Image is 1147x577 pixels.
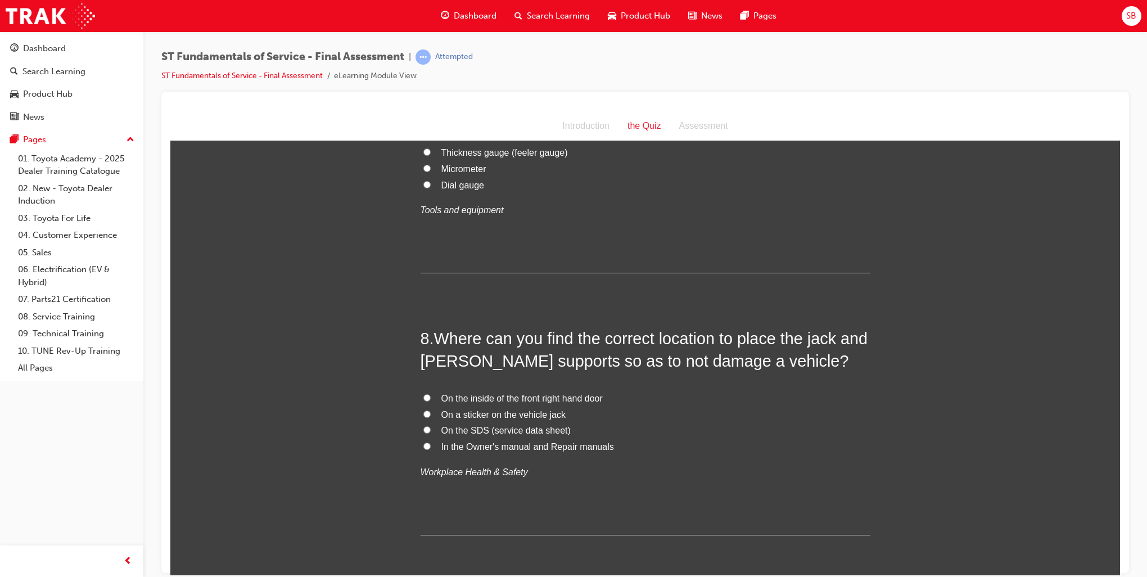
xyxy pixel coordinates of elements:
button: Pages [4,129,139,150]
input: Micrometer [253,53,260,60]
div: Assessment [500,6,567,22]
span: In the Owner's manual and Repair manuals [271,330,444,340]
div: News [23,111,44,124]
a: 04. Customer Experience [13,227,139,244]
a: 01. Toyota Academy - 2025 Dealer Training Catalogue [13,150,139,180]
input: On the SDS (service data sheet) [253,314,260,322]
div: Pages [23,133,46,146]
a: 02. New - Toyota Dealer Induction [13,180,139,210]
span: Thickness gauge (feeler gauge) [271,36,398,46]
div: Search Learning [22,65,85,78]
a: car-iconProduct Hub [599,4,679,28]
span: On a sticker on the vehicle jack [271,298,395,308]
span: Search Learning [527,10,590,22]
span: prev-icon [124,555,132,569]
span: ST Fundamentals of Service - Final Assessment [161,51,404,64]
span: news-icon [688,9,697,23]
input: In the Owner's manual and Repair manuals [253,331,260,338]
span: Pages [753,10,776,22]
div: Product Hub [23,88,73,101]
span: learningRecordVerb_ATTEMPT-icon [416,49,431,65]
span: Where can you find the correct location to place the jack and [PERSON_NAME] supports so as to not... [250,218,698,258]
span: car-icon [608,9,616,23]
button: SB [1122,6,1141,26]
span: news-icon [10,112,19,123]
img: Trak [6,3,95,29]
a: 08. Service Training [13,308,139,326]
a: 10. TUNE Rev-Up Training [13,342,139,360]
em: Tools and equipment [250,93,333,103]
span: Product Hub [621,10,670,22]
span: On the SDS (service data sheet) [271,314,400,323]
span: car-icon [10,89,19,100]
div: Dashboard [23,42,66,55]
a: 03. Toyota For Life [13,210,139,227]
span: Micrometer [271,52,316,62]
a: All Pages [13,359,139,377]
span: SB [1126,10,1136,22]
span: pages-icon [10,135,19,145]
input: On a sticker on the vehicle jack [253,299,260,306]
div: Introduction [383,6,448,22]
a: search-iconSearch Learning [505,4,599,28]
li: eLearning Module View [334,70,417,83]
a: 06. Electrification (EV & Hybrid) [13,261,139,291]
a: 09. Technical Training [13,325,139,342]
span: up-icon [127,133,134,147]
a: pages-iconPages [731,4,785,28]
span: Dashboard [454,10,496,22]
a: Dashboard [4,38,139,59]
em: Workplace Health & Safety [250,355,358,365]
a: Product Hub [4,84,139,105]
input: On the inside of the front right hand door [253,282,260,290]
span: pages-icon [740,9,749,23]
span: | [409,51,411,64]
span: search-icon [10,67,18,77]
a: News [4,107,139,128]
span: News [701,10,722,22]
a: news-iconNews [679,4,731,28]
span: guage-icon [10,44,19,54]
div: the Quiz [448,6,500,22]
span: search-icon [514,9,522,23]
a: guage-iconDashboard [432,4,505,28]
input: Thickness gauge (feeler gauge) [253,37,260,44]
a: ST Fundamentals of Service - Final Assessment [161,71,323,80]
a: 05. Sales [13,244,139,262]
span: Dial gauge [271,69,314,78]
span: guage-icon [441,9,449,23]
h2: 8 . [250,215,700,261]
div: Attempted [435,52,473,62]
a: 07. Parts21 Certification [13,291,139,308]
a: Search Learning [4,61,139,82]
input: Dial gauge [253,69,260,76]
button: DashboardSearch LearningProduct HubNews [4,36,139,129]
span: On the inside of the front right hand door [271,282,432,291]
